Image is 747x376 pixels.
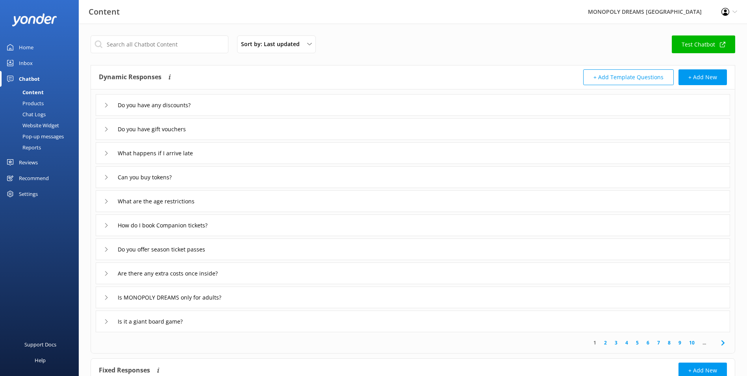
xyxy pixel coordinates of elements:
[35,352,46,368] div: Help
[632,339,643,346] a: 5
[24,337,56,352] div: Support Docs
[19,154,38,170] div: Reviews
[600,339,611,346] a: 2
[643,339,653,346] a: 6
[699,339,710,346] span: ...
[611,339,621,346] a: 3
[664,339,675,346] a: 8
[5,98,44,109] div: Products
[5,142,41,153] div: Reports
[89,6,120,18] h3: Content
[678,69,727,85] button: + Add New
[5,131,64,142] div: Pop-up messages
[19,39,33,55] div: Home
[5,109,46,120] div: Chat Logs
[19,186,38,202] div: Settings
[672,35,735,53] a: Test Chatbot
[241,40,304,48] span: Sort by: Last updated
[5,109,79,120] a: Chat Logs
[5,98,79,109] a: Products
[5,131,79,142] a: Pop-up messages
[5,142,79,153] a: Reports
[19,170,49,186] div: Recommend
[12,13,57,26] img: yonder-white-logo.png
[5,120,79,131] a: Website Widget
[19,71,40,87] div: Chatbot
[589,339,600,346] a: 1
[5,87,44,98] div: Content
[5,120,59,131] div: Website Widget
[19,55,33,71] div: Inbox
[99,69,161,85] h4: Dynamic Responses
[583,69,674,85] button: + Add Template Questions
[675,339,685,346] a: 9
[91,35,228,53] input: Search all Chatbot Content
[685,339,699,346] a: 10
[621,339,632,346] a: 4
[653,339,664,346] a: 7
[5,87,79,98] a: Content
